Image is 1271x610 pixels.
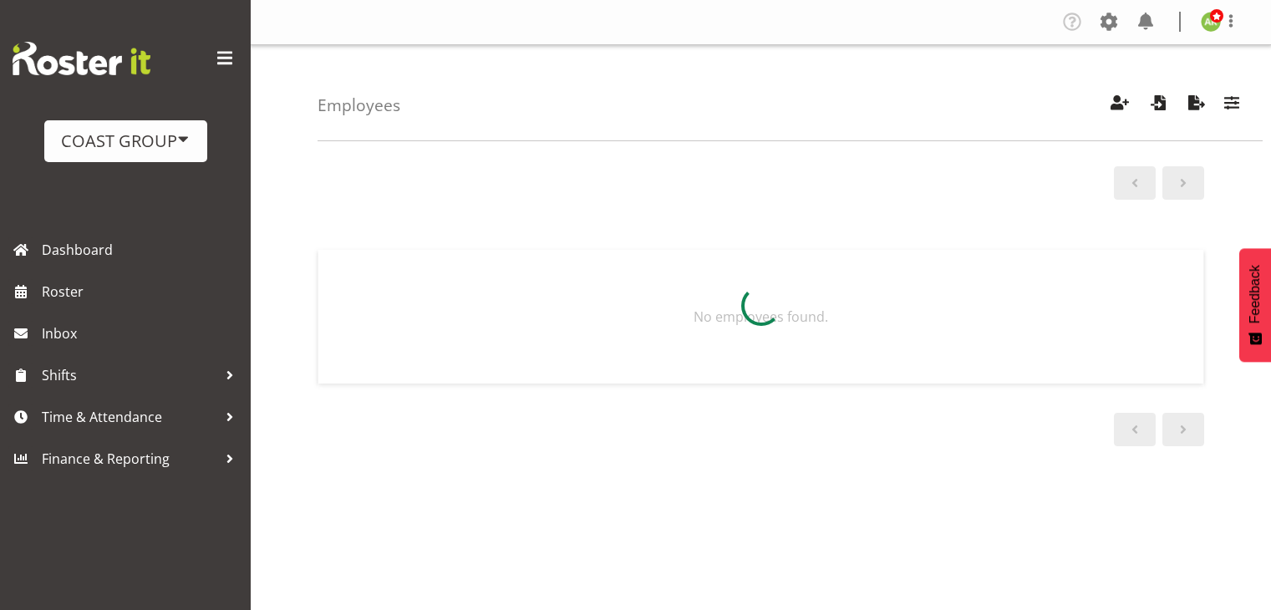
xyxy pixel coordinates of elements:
[1114,166,1156,200] a: Previous page
[42,363,217,388] span: Shifts
[1239,248,1271,362] button: Feedback - Show survey
[318,96,400,114] h4: Employees
[13,42,150,75] img: Rosterit website logo
[1102,87,1137,124] button: Create Employees
[42,446,217,471] span: Finance & Reporting
[42,237,242,262] span: Dashboard
[1179,87,1214,124] button: Export Employees
[42,321,242,346] span: Inbox
[1162,166,1204,200] a: Next page
[42,279,242,304] span: Roster
[61,129,191,154] div: COAST GROUP
[42,404,217,430] span: Time & Attendance
[1248,265,1263,323] span: Feedback
[1141,87,1176,124] button: Import Employees
[1214,87,1249,124] button: Filter Employees
[1201,12,1221,32] img: angela-kerrigan9606.jpg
